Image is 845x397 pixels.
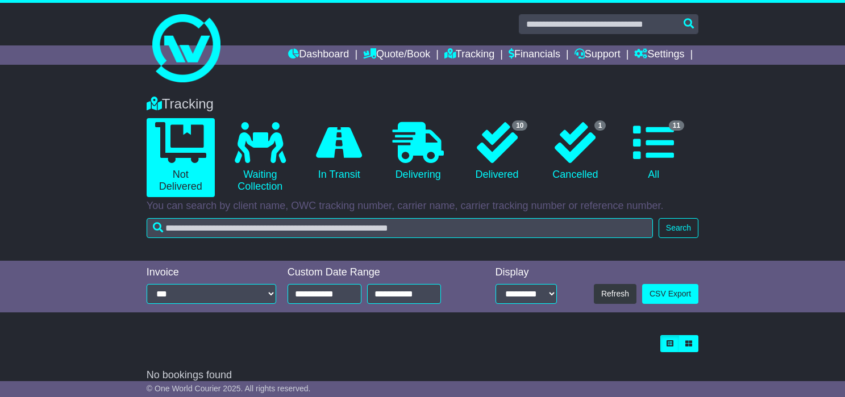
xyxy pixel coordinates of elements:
[288,45,349,65] a: Dashboard
[509,45,560,65] a: Financials
[512,120,527,131] span: 10
[575,45,621,65] a: Support
[147,200,698,212] p: You can search by client name, OWC tracking number, carrier name, carrier tracking number or refe...
[634,45,684,65] a: Settings
[147,369,698,382] div: No bookings found
[642,284,698,304] a: CSV Export
[226,118,294,197] a: Waiting Collection
[594,120,606,131] span: 1
[620,118,687,185] a: 11 All
[147,266,276,279] div: Invoice
[141,96,704,112] div: Tracking
[464,118,531,185] a: 10 Delivered
[669,120,684,131] span: 11
[594,284,636,304] button: Refresh
[363,45,430,65] a: Quote/Book
[496,266,557,279] div: Display
[384,118,452,185] a: Delivering
[288,266,464,279] div: Custom Date Range
[659,218,698,238] button: Search
[444,45,494,65] a: Tracking
[147,118,215,197] a: Not Delivered
[542,118,609,185] a: 1 Cancelled
[306,118,373,185] a: In Transit
[147,384,311,393] span: © One World Courier 2025. All rights reserved.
